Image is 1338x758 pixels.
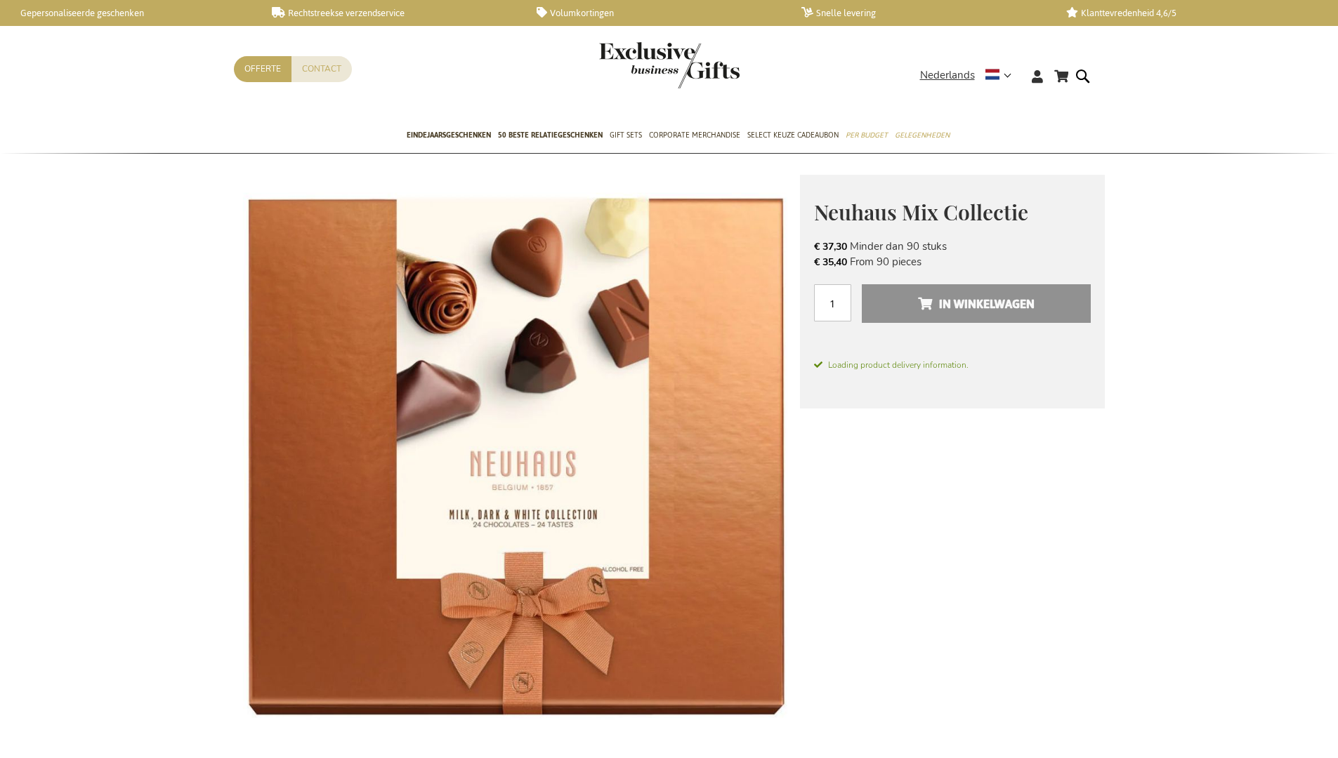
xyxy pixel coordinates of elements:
a: 50 beste relatiegeschenken [498,119,603,154]
span: Nederlands [920,67,975,84]
a: Gelegenheden [895,119,950,154]
li: From 90 pieces [814,254,1091,270]
span: Corporate Merchandise [649,128,740,142]
img: Exclusive Business gifts logo [599,42,740,88]
li: Minder dan 90 stuks [814,239,1091,254]
a: Per Budget [846,119,888,154]
a: Snelle levering [801,7,1044,19]
span: € 37,30 [814,240,847,253]
a: Gepersonaliseerde geschenken [7,7,249,19]
a: store logo [599,42,669,88]
a: Contact [291,56,352,82]
span: 50 beste relatiegeschenken [498,128,603,142]
input: Aantal [814,284,851,321]
a: Offerte [234,56,291,82]
span: Neuhaus Mix Collectie [814,198,1028,226]
img: Neuhaus Mix Collection [234,175,800,740]
span: Loading product delivery information. [814,359,1091,371]
a: Eindejaarsgeschenken [407,119,491,154]
span: Select Keuze Cadeaubon [747,128,839,142]
a: Select Keuze Cadeaubon [747,119,839,154]
a: Volumkortingen [537,7,779,19]
a: Gift Sets [610,119,642,154]
span: Gelegenheden [895,128,950,142]
span: Per Budget [846,128,888,142]
span: Gift Sets [610,128,642,142]
span: Eindejaarsgeschenken [407,128,491,142]
a: Rechtstreekse verzendservice [272,7,514,19]
span: € 35,40 [814,255,847,269]
a: Klanttevredenheid 4,6/5 [1066,7,1309,19]
a: Corporate Merchandise [649,119,740,154]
